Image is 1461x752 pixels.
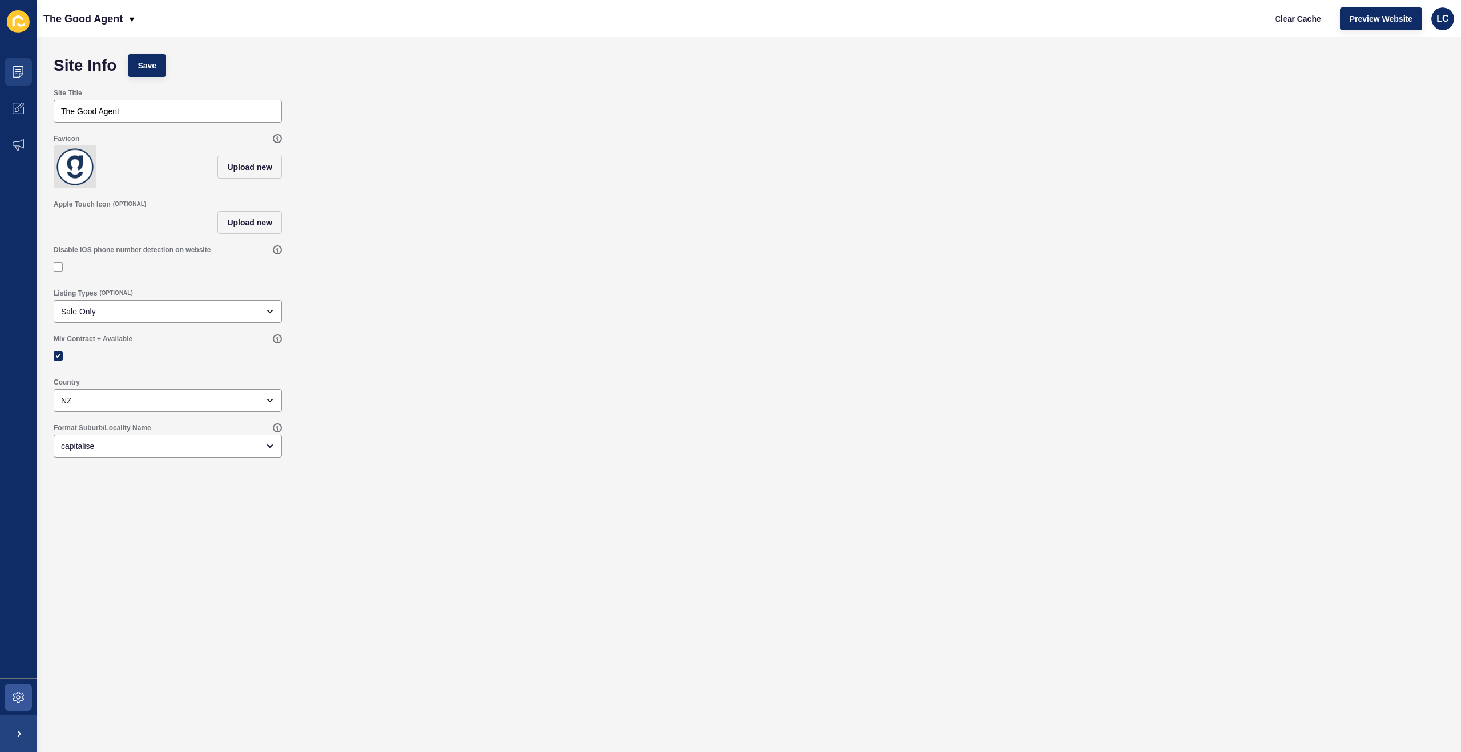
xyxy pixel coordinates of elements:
h1: Site Info [54,60,116,71]
button: Clear Cache [1265,7,1331,30]
img: 483369887fbe74300ba4f07e33594d9c.png [56,148,94,186]
button: Upload new [217,211,282,234]
p: The Good Agent [43,5,123,33]
label: Mix Contract + Available [54,334,132,343]
span: LC [1436,13,1448,25]
span: (OPTIONAL) [113,200,146,208]
span: (OPTIONAL) [99,289,132,297]
span: Clear Cache [1275,13,1321,25]
label: Format Suburb/Locality Name [54,423,151,432]
span: Upload new [227,161,272,173]
button: Save [128,54,166,77]
label: Favicon [54,134,79,143]
span: Upload new [227,217,272,228]
label: Site Title [54,88,82,98]
button: Preview Website [1340,7,1422,30]
label: Disable iOS phone number detection on website [54,245,211,254]
span: Save [138,60,156,71]
div: open menu [54,435,282,458]
div: open menu [54,389,282,412]
label: Listing Types [54,289,97,298]
button: Upload new [217,156,282,179]
label: Apple Touch Icon [54,200,111,209]
label: Country [54,378,80,387]
span: Preview Website [1350,13,1412,25]
div: open menu [54,300,282,323]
